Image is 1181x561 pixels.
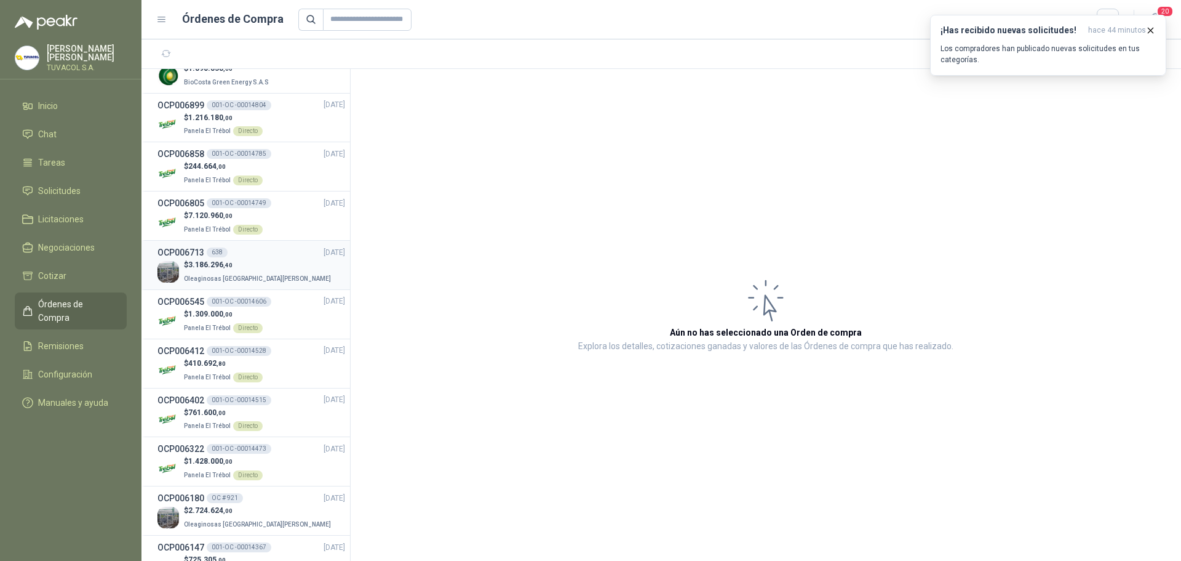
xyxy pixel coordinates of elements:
span: Oleaginosas [GEOGRAPHIC_DATA][PERSON_NAME] [184,521,331,528]
p: $ [184,63,271,75]
a: OCP006945[DATE] Company Logo$1.890.838,60BioCosta Green Energy S.A.S [157,49,345,88]
div: OC # 921 [207,493,243,503]
p: $ [184,407,263,419]
img: Company Logo [157,212,179,233]
img: Company Logo [157,65,179,86]
img: Company Logo [157,310,179,332]
span: 761.600 [188,408,226,417]
p: $ [184,259,333,271]
span: [DATE] [324,198,345,209]
span: 1.216.180 [188,113,233,122]
a: OCP006402001-OC -00014515[DATE] Company Logo$761.600,00Panela El TrébolDirecto [157,394,345,432]
span: ,00 [223,458,233,465]
span: Panela El Trébol [184,422,231,429]
h3: OCP006402 [157,394,204,407]
div: 001-OC -00014473 [207,444,271,454]
span: Tareas [38,156,65,169]
span: 3.186.296 [188,260,233,269]
span: BioCosta Green Energy S.A.S [184,79,269,86]
span: hace 44 minutos [1088,25,1146,36]
a: Tareas [15,151,127,174]
div: 638 [207,248,228,257]
h3: ¡Has recibido nuevas solicitudes! [940,25,1083,36]
span: [DATE] [324,443,345,455]
a: Manuales y ayuda [15,391,127,414]
a: OCP006322001-OC -00014473[DATE] Company Logo$1.428.000,00Panela El TrébolDirecto [157,442,345,481]
div: Directo [233,176,263,185]
span: Panela El Trébol [184,226,231,233]
a: Chat [15,123,127,146]
span: [DATE] [324,542,345,554]
a: Solicitudes [15,179,127,203]
span: ,00 [223,311,233,318]
a: Inicio [15,94,127,118]
span: ,40 [223,262,233,268]
div: 001-OC -00014804 [207,100,271,110]
a: Licitaciones [15,208,127,231]
h3: OCP006713 [157,246,204,259]
span: 2.724.624 [188,506,233,515]
span: ,00 [223,507,233,514]
span: 1.309.000 [188,310,233,318]
p: Los compradores han publicado nuevas solicitudes en tus categorías. [940,43,1156,65]
span: ,00 [217,410,226,416]
span: ,80 [217,360,226,367]
img: Logo peakr [15,15,78,30]
span: ,00 [217,163,226,170]
span: [DATE] [324,394,345,406]
span: [DATE] [324,247,345,259]
p: $ [184,112,263,124]
span: Solicitudes [38,184,81,198]
h3: OCP006322 [157,442,204,456]
span: Panela El Trébol [184,127,231,134]
span: [DATE] [324,296,345,307]
p: $ [184,309,263,320]
img: Company Logo [157,507,179,528]
a: Negociaciones [15,236,127,259]
span: Órdenes de Compra [38,297,115,325]
span: Panela El Trébol [184,374,231,381]
a: OCP006412001-OC -00014528[DATE] Company Logo$410.692,80Panela El TrébolDirecto [157,344,345,383]
p: $ [184,161,263,172]
a: Remisiones [15,334,127,358]
p: $ [184,505,333,517]
div: Directo [233,421,263,431]
span: [DATE] [324,148,345,160]
span: Configuración [38,368,92,381]
img: Company Logo [157,163,179,184]
div: 001-OC -00014528 [207,346,271,356]
span: Chat [38,127,57,141]
span: [DATE] [324,99,345,111]
div: 001-OC -00014515 [207,395,271,405]
a: OCP006805001-OC -00014749[DATE] Company Logo$7.120.960,00Panela El TrébolDirecto [157,196,345,235]
p: $ [184,358,263,369]
span: Cotizar [38,269,66,283]
p: [PERSON_NAME] [PERSON_NAME] [47,44,127,62]
p: Explora los detalles, cotizaciones ganadas y valores de las Órdenes de compra que has realizado. [578,339,953,354]
span: Manuales y ayuda [38,396,108,410]
span: Inicio [38,99,58,113]
a: Configuración [15,363,127,386]
img: Company Logo [157,458,179,479]
span: 7.120.960 [188,211,233,220]
span: Licitaciones [38,212,84,226]
img: Company Logo [15,46,39,70]
span: 410.692 [188,359,226,368]
span: Oleaginosas [GEOGRAPHIC_DATA][PERSON_NAME] [184,275,331,282]
a: OCP006713638[DATE] Company Logo$3.186.296,40Oleaginosas [GEOGRAPHIC_DATA][PERSON_NAME] [157,246,345,285]
div: Directo [233,126,263,136]
img: Company Logo [157,261,179,283]
span: Negociaciones [38,241,95,254]
span: Panela El Trébol [184,472,231,478]
a: OCP006545001-OC -00014606[DATE] Company Logo$1.309.000,00Panela El TrébolDirecto [157,295,345,334]
button: 20 [1144,9,1166,31]
div: 001-OC -00014749 [207,198,271,208]
h3: Aún no has seleccionado una Orden de compra [670,326,862,339]
h3: OCP006147 [157,541,204,554]
a: OCP006899001-OC -00014804[DATE] Company Logo$1.216.180,00Panela El TrébolDirecto [157,99,345,137]
h3: OCP006858 [157,147,204,161]
p: $ [184,210,263,222]
div: Directo [233,225,263,235]
span: 1.428.000 [188,457,233,466]
a: OCP006858001-OC -00014785[DATE] Company Logo$244.664,00Panela El TrébolDirecto [157,147,345,186]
